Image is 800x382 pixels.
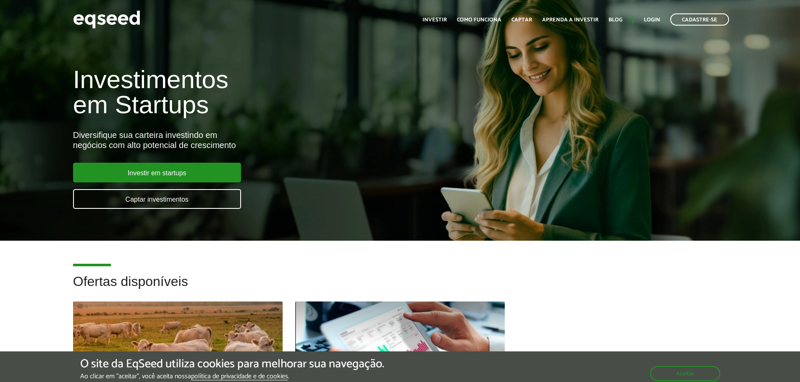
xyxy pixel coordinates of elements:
h1: Investimentos em Startups [73,67,461,117]
div: Diversifique sua carteira investindo em negócios com alto potencial de crescimento [73,130,461,150]
button: Aceitar [650,366,720,381]
a: Aprenda a investir [542,17,598,23]
a: Como funciona [457,17,501,23]
a: Captar investimentos [73,189,241,209]
a: Cadastre-se [670,13,729,26]
h5: O site da EqSeed utiliza cookies para melhorar sua navegação. [80,358,384,371]
a: política de privacidade e de cookies [191,373,288,380]
p: Ao clicar em "aceitar", você aceita nossa . [80,372,384,380]
h2: Ofertas disponíveis [73,274,727,301]
a: Investir [422,17,447,23]
a: Blog [609,17,622,23]
a: Captar [511,17,532,23]
img: EqSeed [73,8,140,31]
a: Login [644,17,660,23]
a: Investir em startups [73,163,241,182]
